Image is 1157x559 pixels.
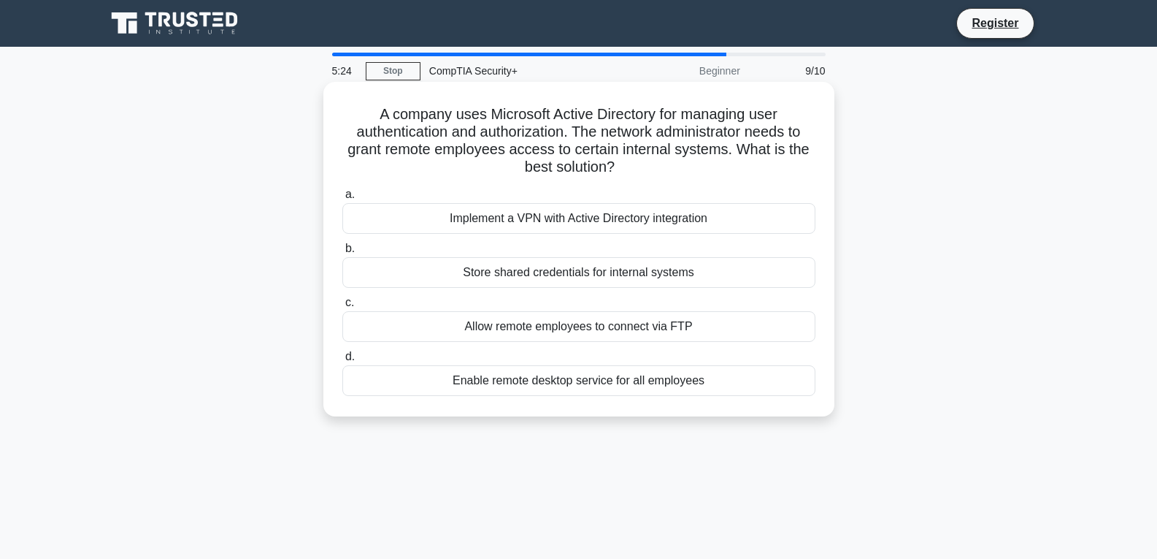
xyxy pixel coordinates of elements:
span: c. [345,296,354,308]
h5: A company uses Microsoft Active Directory for managing user authentication and authorization. The... [341,105,817,177]
div: 5:24 [323,56,366,85]
a: Stop [366,62,420,80]
span: d. [345,350,355,362]
div: Store shared credentials for internal systems [342,257,815,288]
div: Allow remote employees to connect via FTP [342,311,815,342]
span: a. [345,188,355,200]
div: Implement a VPN with Active Directory integration [342,203,815,234]
span: b. [345,242,355,254]
div: Enable remote desktop service for all employees [342,365,815,396]
div: 9/10 [749,56,834,85]
div: Beginner [621,56,749,85]
a: Register [963,14,1027,32]
div: CompTIA Security+ [420,56,621,85]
